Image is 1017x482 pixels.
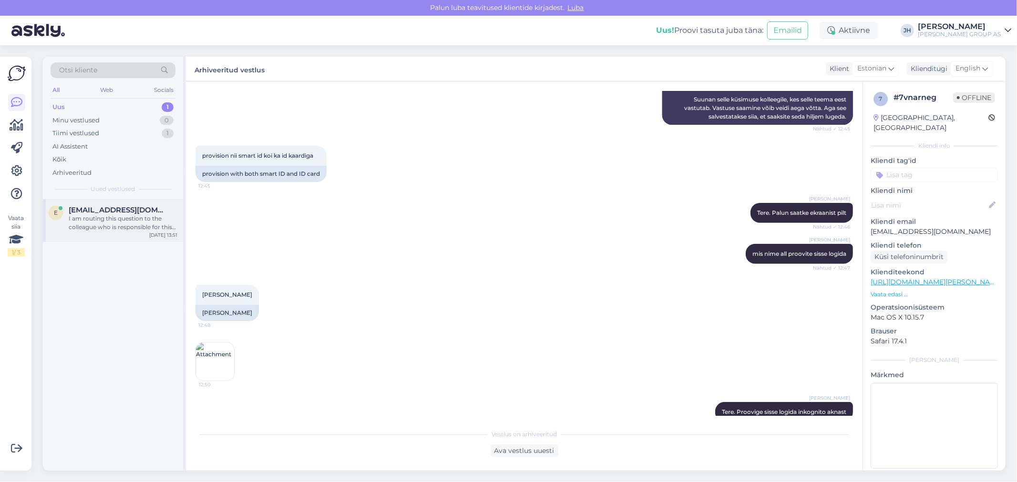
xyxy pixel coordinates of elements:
p: Kliendi email [871,217,998,227]
div: # 7vnarneg [894,92,953,103]
div: Vaata siia [8,214,25,257]
div: I am routing this question to the colleague who is responsible for this topic. The reply might ta... [69,214,177,231]
span: 7 [879,95,883,102]
p: Safari 17.4.1 [871,336,998,346]
p: Kliendi tag'id [871,156,998,166]
span: elen.janes84@gmail.com [69,206,168,214]
div: AI Assistent [52,142,88,151]
span: [PERSON_NAME] [809,236,850,243]
div: Ava vestlus uuesti [491,444,558,457]
div: Proovi tasuta juba täna: [656,25,763,36]
p: Klienditeekond [871,267,998,277]
div: Kõik [52,155,66,164]
div: Arhiveeritud [52,168,92,178]
div: JH [901,24,914,37]
span: [PERSON_NAME] [202,291,252,298]
span: Offline [953,92,995,103]
span: 12:48 [198,321,234,329]
div: Klienditugi [907,64,947,74]
span: provision nii smart id koi ka id kaardiga [202,152,313,159]
input: Lisa nimi [871,200,987,211]
button: Emailid [767,21,808,40]
span: Tere. Palun saatke ekraanist pilt [757,209,846,216]
div: [PERSON_NAME] [918,23,1001,30]
span: 12:50 [199,381,235,388]
div: Kliendi info [871,141,998,150]
div: All [51,84,62,96]
img: Attachment [196,342,234,381]
span: [PERSON_NAME] [809,394,850,402]
label: Arhiveeritud vestlus [195,62,265,75]
span: Luba [565,3,587,12]
div: [PERSON_NAME] [195,305,259,321]
span: Otsi kliente [59,65,97,75]
p: [EMAIL_ADDRESS][DOMAIN_NAME] [871,227,998,237]
div: Suunan selle küsimuse kolleegile, kes selle teema eest vastutab. Vastuse saamine võib veidi aega ... [662,91,853,125]
span: Vestlus on arhiveeritud [492,430,557,439]
div: Uus [52,102,65,112]
span: 12:45 [198,182,234,190]
span: Uued vestlused [91,185,135,193]
span: Nähtud ✓ 12:47 [813,264,850,271]
div: provision with both smart ID and ID card [195,166,327,182]
p: Märkmed [871,370,998,380]
div: Aktiivne [820,22,878,39]
div: 0 [160,116,174,125]
p: Brauser [871,326,998,336]
div: 1 [162,102,174,112]
div: [PERSON_NAME] GROUP AS [918,30,1001,38]
span: English [955,63,980,74]
span: Estonian [857,63,886,74]
span: Nähtud ✓ 12:46 [813,223,850,231]
p: Kliendi nimi [871,186,998,196]
div: Minu vestlused [52,116,100,125]
div: Web [99,84,115,96]
b: Uus! [656,26,674,35]
div: Klient [826,64,849,74]
a: [PERSON_NAME][PERSON_NAME] GROUP AS [918,23,1011,38]
div: Socials [152,84,175,96]
span: mis nime all proovite sisse logida [752,250,846,257]
p: Kliendi telefon [871,241,998,251]
div: [GEOGRAPHIC_DATA], [GEOGRAPHIC_DATA] [873,113,988,133]
div: Tiimi vestlused [52,129,99,138]
div: Küsi telefoninumbrit [871,251,947,263]
div: 1 / 3 [8,248,25,257]
a: [URL][DOMAIN_NAME][PERSON_NAME] [871,278,1002,286]
span: Nähtud ✓ 12:45 [813,125,850,132]
p: Vaata edasi ... [871,290,998,299]
span: e [54,209,58,216]
div: [PERSON_NAME] [871,356,998,364]
p: Mac OS X 10.15.7 [871,312,998,322]
span: [PERSON_NAME] [809,195,850,202]
div: 1 [162,129,174,138]
p: Operatsioonisüsteem [871,302,998,312]
span: Tere. Proovige sisse logida inkognito aknast [722,408,846,415]
img: Askly Logo [8,64,26,82]
input: Lisa tag [871,168,998,182]
div: [DATE] 13:51 [149,231,177,239]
